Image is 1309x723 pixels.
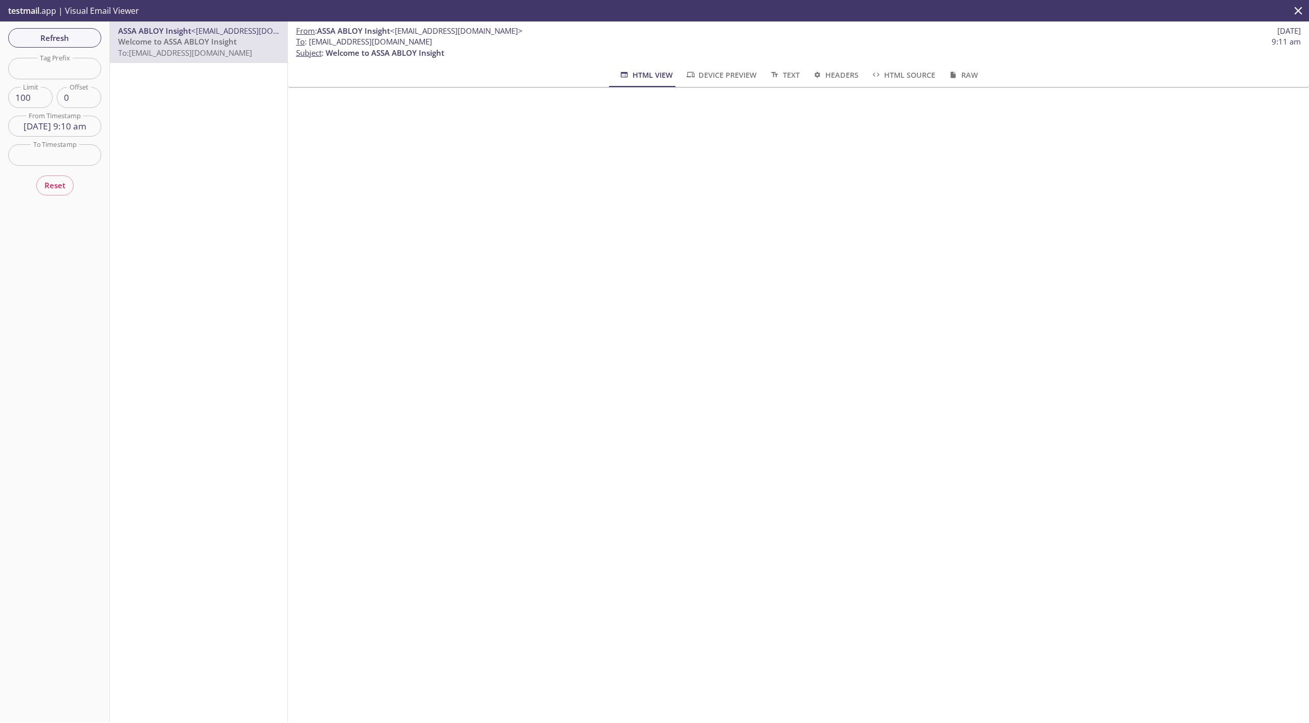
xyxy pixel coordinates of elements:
span: HTML Source [871,69,935,81]
span: Raw [947,69,978,81]
span: : [EMAIL_ADDRESS][DOMAIN_NAME] [296,36,432,47]
span: 9:11 am [1272,36,1301,47]
span: Welcome to ASSA ABLOY Insight [118,36,237,47]
span: : [296,26,523,36]
span: HTML View [619,69,672,81]
div: ASSA ABLOY Insight<[EMAIL_ADDRESS][DOMAIN_NAME]>Welcome to ASSA ABLOY InsightTo:[EMAIL_ADDRESS][D... [110,21,287,62]
span: ASSA ABLOY Insight [118,26,191,36]
span: To [296,36,305,47]
span: Text [769,69,799,81]
button: Refresh [8,28,101,48]
span: From [296,26,315,36]
button: Reset [36,176,74,195]
span: Reset [44,179,65,192]
span: Device Preview [685,69,757,81]
span: Subject [296,48,322,58]
span: <[EMAIL_ADDRESS][DOMAIN_NAME]> [191,26,324,36]
span: testmail [8,5,39,16]
span: Refresh [16,31,93,45]
span: Headers [812,69,859,81]
span: To: [EMAIL_ADDRESS][DOMAIN_NAME] [118,48,252,58]
span: Welcome to ASSA ABLOY Insight [326,48,444,58]
span: ASSA ABLOY Insight [317,26,390,36]
p: : [296,36,1301,58]
span: [DATE] [1277,26,1301,36]
span: <[EMAIL_ADDRESS][DOMAIN_NAME]> [390,26,523,36]
nav: emails [110,21,287,63]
